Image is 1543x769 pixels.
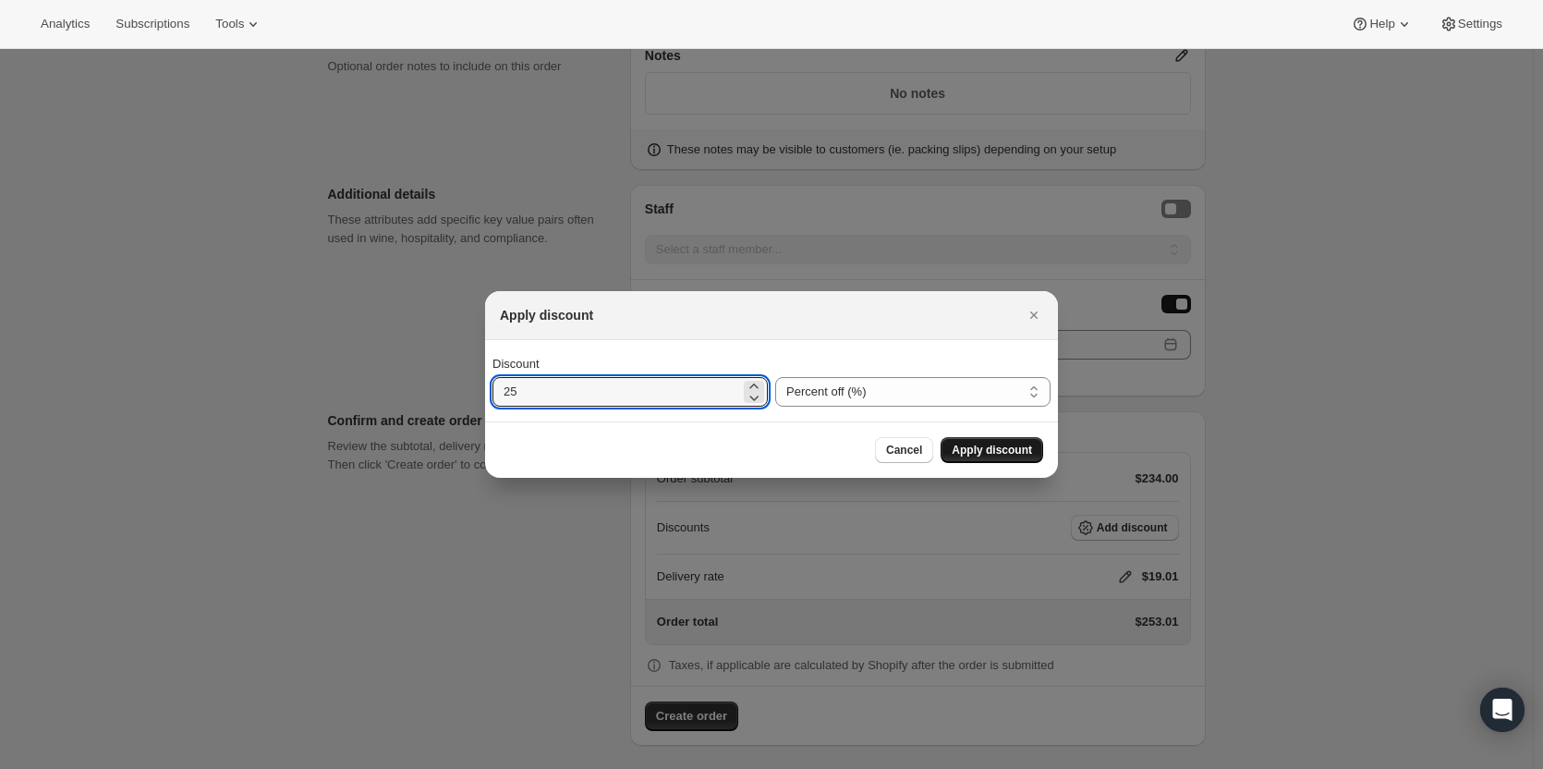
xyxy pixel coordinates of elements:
[1021,302,1047,328] button: Close
[41,17,90,31] span: Analytics
[215,17,244,31] span: Tools
[500,306,593,324] h2: Apply discount
[115,17,189,31] span: Subscriptions
[492,357,540,371] span: Discount
[875,437,933,463] button: Cancel
[886,443,922,458] span: Cancel
[1428,11,1513,37] button: Settings
[952,443,1032,458] span: Apply discount
[1369,17,1394,31] span: Help
[204,11,273,37] button: Tools
[1458,17,1502,31] span: Settings
[104,11,200,37] button: Subscriptions
[1340,11,1424,37] button: Help
[941,437,1043,463] button: Apply discount
[30,11,101,37] button: Analytics
[1480,688,1525,732] div: Open Intercom Messenger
